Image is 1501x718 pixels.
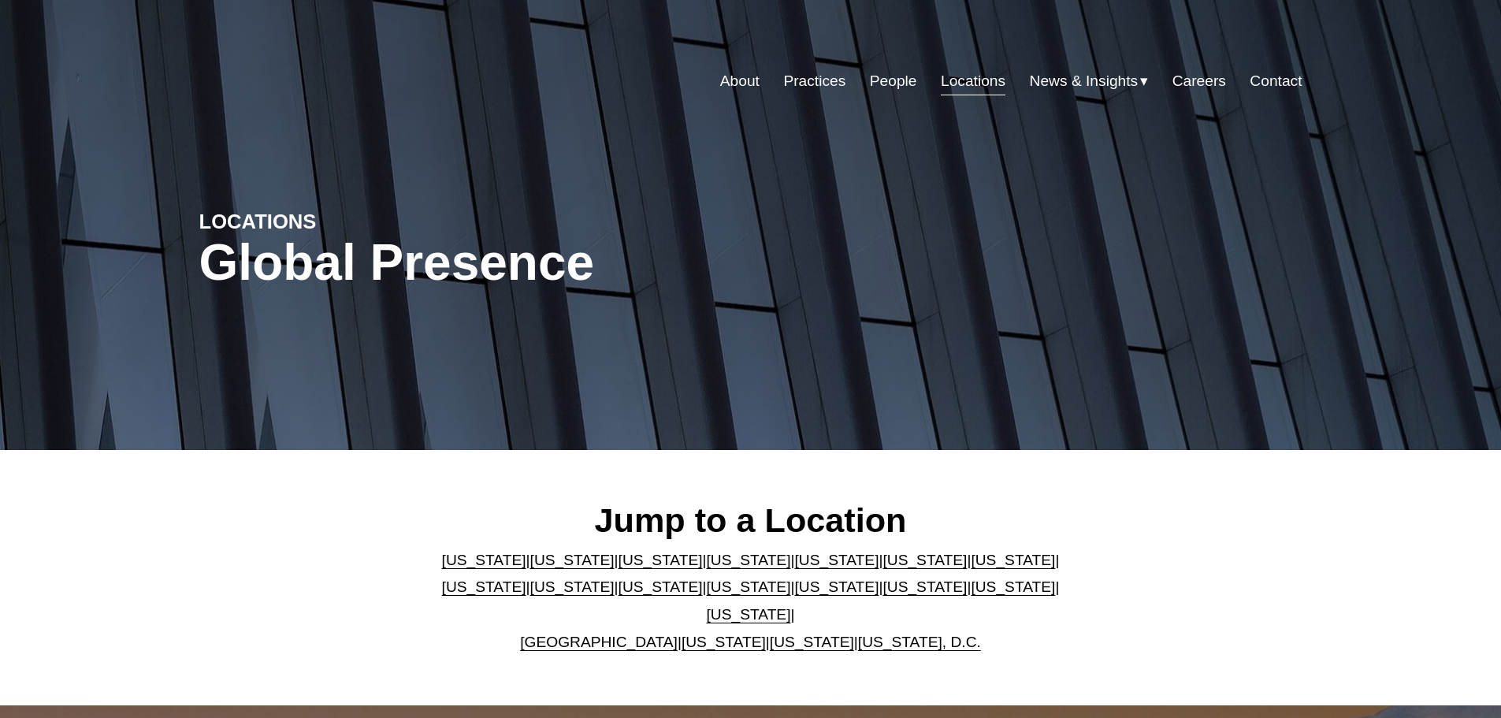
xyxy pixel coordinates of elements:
a: [US_STATE], D.C. [858,634,981,650]
h4: LOCATIONS [199,209,475,234]
a: [US_STATE] [442,578,526,595]
a: [GEOGRAPHIC_DATA] [520,634,678,650]
a: [US_STATE] [707,552,791,568]
a: [US_STATE] [707,578,791,595]
a: [US_STATE] [707,606,791,623]
a: [US_STATE] [794,552,879,568]
a: [US_STATE] [530,578,615,595]
a: [US_STATE] [530,552,615,568]
a: [US_STATE] [682,634,766,650]
a: [US_STATE] [971,552,1055,568]
span: News & Insights [1030,68,1139,95]
a: [US_STATE] [619,552,703,568]
a: [US_STATE] [770,634,854,650]
a: Contact [1250,66,1302,96]
a: Practices [783,66,845,96]
a: [US_STATE] [794,578,879,595]
a: People [870,66,917,96]
a: [US_STATE] [882,552,967,568]
a: [US_STATE] [971,578,1055,595]
a: [US_STATE] [882,578,967,595]
a: folder dropdown [1030,66,1149,96]
a: [US_STATE] [619,578,703,595]
a: Locations [941,66,1005,96]
h2: Jump to a Location [429,500,1072,541]
a: About [720,66,760,96]
p: | | | | | | | | | | | | | | | | | | [429,547,1072,656]
a: Careers [1172,66,1226,96]
a: [US_STATE] [442,552,526,568]
h1: Global Presence [199,234,934,292]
